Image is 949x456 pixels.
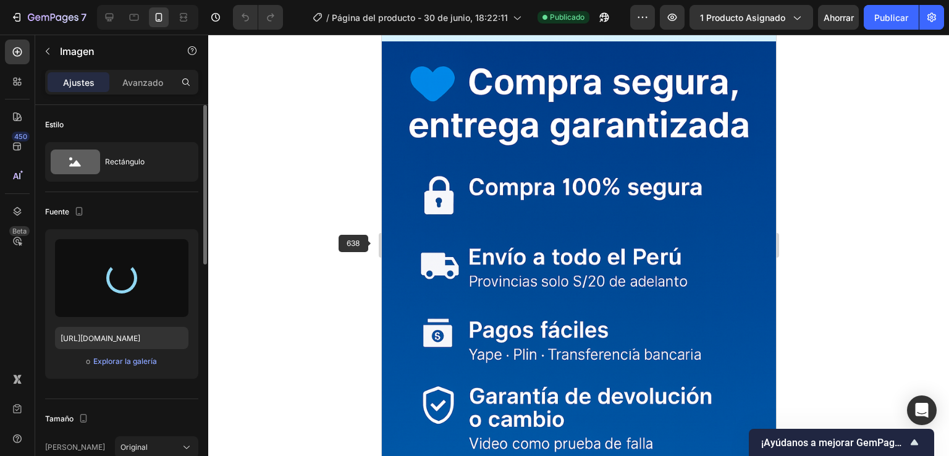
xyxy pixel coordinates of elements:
[824,12,854,23] font: Ahorrar
[332,12,508,23] font: Página del producto - 30 de junio, 18:22:11
[326,12,329,23] font: /
[45,120,64,129] font: Estilo
[907,395,937,425] div: Abrir Intercom Messenger
[60,44,165,59] p: Imagen
[45,207,69,216] font: Fuente
[60,45,95,57] font: Imagen
[122,77,163,88] font: Avanzado
[233,5,283,30] div: Deshacer/Rehacer
[14,132,27,141] font: 450
[105,157,145,166] font: Rectángulo
[55,327,188,349] input: https://ejemplo.com/imagen.jpg
[45,442,105,452] font: [PERSON_NAME]
[12,227,27,235] font: Beta
[93,357,157,366] font: Explorar la galería
[550,12,584,22] font: Publicado
[818,5,859,30] button: Ahorrar
[761,437,908,449] font: ¡Ayúdanos a mejorar GemPages!
[63,77,95,88] font: Ajustes
[81,11,86,23] font: 7
[45,414,74,423] font: Tamaño
[86,357,90,366] font: o
[382,35,776,456] iframe: Área de diseño
[93,355,158,368] button: Explorar la galería
[874,12,908,23] font: Publicar
[761,435,922,450] button: Mostrar encuesta - ¡Ayúdanos a mejorar GemPages!
[864,5,919,30] button: Publicar
[690,5,813,30] button: 1 producto asignado
[700,12,785,23] font: 1 producto asignado
[120,442,148,452] font: Original
[5,5,92,30] button: 7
